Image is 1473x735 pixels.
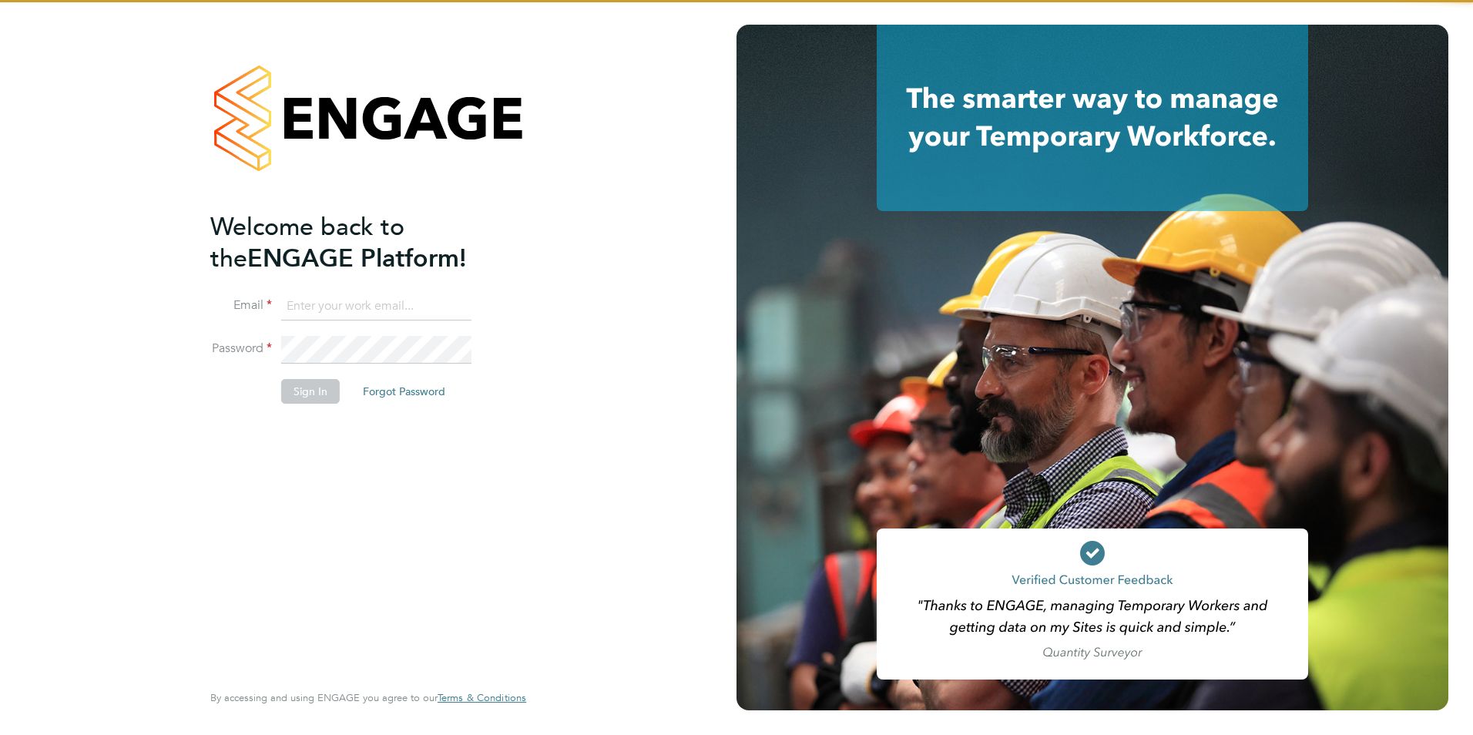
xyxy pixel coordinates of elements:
label: Password [210,341,272,357]
span: Welcome back to the [210,212,404,274]
label: Email [210,297,272,314]
button: Forgot Password [351,379,458,404]
span: By accessing and using ENGAGE you agree to our [210,691,526,704]
a: Terms & Conditions [438,692,526,704]
span: Terms & Conditions [438,691,526,704]
input: Enter your work email... [281,293,471,321]
h2: ENGAGE Platform! [210,211,511,274]
button: Sign In [281,379,340,404]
